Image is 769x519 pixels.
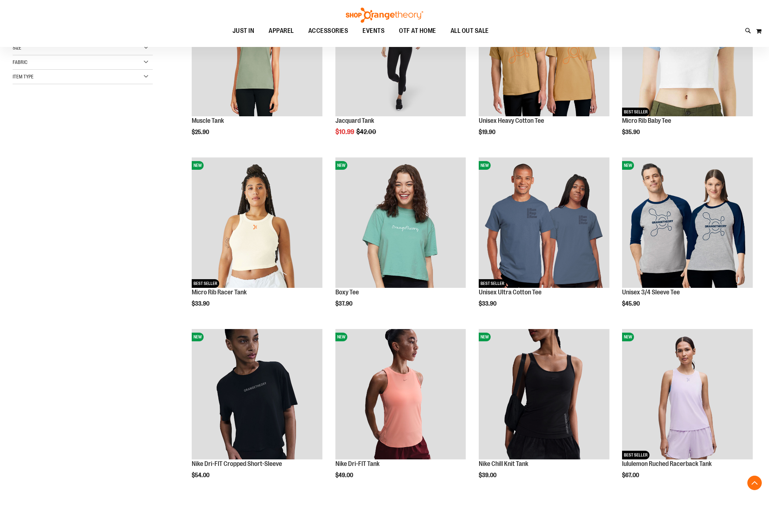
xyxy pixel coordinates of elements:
span: $37.90 [335,300,353,307]
span: NEW [622,333,634,341]
span: BEST SELLER [622,108,649,116]
span: NEW [622,161,634,170]
span: NEW [192,333,204,341]
a: Nike Dri-FIT Cropped Short-Sleeve [192,460,282,467]
a: Boxy TeeNEW [335,157,466,289]
img: Shop Orangetheory [345,8,424,23]
a: Muscle Tank [192,117,224,124]
a: Boxy Tee [335,289,359,296]
span: BEST SELLER [622,451,649,459]
img: Unisex Ultra Cotton Tee [479,157,609,288]
div: product [332,154,470,325]
span: ACCESSORIES [308,23,348,39]
div: product [332,325,470,497]
span: APPAREL [269,23,294,39]
div: product [188,154,326,325]
img: Boxy Tee [335,157,466,288]
a: Unisex Ultra Cotton TeeNEWBEST SELLER [479,157,609,289]
span: BEST SELLER [479,279,506,288]
span: $19.90 [479,129,496,135]
img: Nike Chill Knit Tank [479,329,609,460]
img: Micro Rib Racer Tank [192,157,322,288]
span: $10.99 [335,128,355,135]
div: product [618,154,756,325]
span: Size [13,45,21,51]
a: Jacquard Tank [335,117,374,124]
span: OTF AT HOME [399,23,436,39]
span: $67.00 [622,472,640,479]
span: BEST SELLER [192,279,219,288]
a: Micro Rib Racer Tank [192,289,247,296]
div: product [188,325,326,497]
a: lululemon Ruched Racerback TankNEWBEST SELLER [622,329,753,461]
img: lululemon Ruched Racerback Tank [622,329,753,460]
span: Fabric [13,59,27,65]
span: $33.90 [479,300,498,307]
a: Nike Chill Knit Tank [479,460,528,467]
a: Unisex Ultra Cotton Tee [479,289,542,296]
a: lululemon Ruched Racerback Tank [622,460,712,467]
span: $39.00 [479,472,498,479]
a: Nike Dri-FIT Tank [335,460,379,467]
span: $33.90 [192,300,210,307]
span: NEW [335,333,347,341]
span: $25.90 [192,129,210,135]
span: ALL OUT SALE [451,23,489,39]
div: product [618,325,756,497]
a: Nike Dri-FIT Cropped Short-SleeveNEW [192,329,322,461]
span: Item Type [13,74,34,79]
a: Micro Rib Racer TankNEWBEST SELLER [192,157,322,289]
a: Unisex 3/4 Sleeve TeeNEW [622,157,753,289]
img: Unisex 3/4 Sleeve Tee [622,157,753,288]
span: JUST IN [233,23,255,39]
div: product [475,154,613,325]
span: EVENTS [362,23,384,39]
span: $42.00 [356,128,377,135]
span: NEW [479,333,491,341]
img: Nike Dri-FIT Tank [335,329,466,460]
a: Nike Chill Knit TankNEW [479,329,609,461]
a: Unisex Heavy Cotton Tee [479,117,544,124]
a: Nike Dri-FIT TankNEW [335,329,466,461]
span: $54.00 [192,472,210,479]
button: Back To Top [747,476,762,490]
a: Micro Rib Baby Tee [622,117,671,124]
div: product [475,325,613,497]
span: $45.90 [622,300,641,307]
span: NEW [335,161,347,170]
span: $49.00 [335,472,354,479]
span: NEW [192,161,204,170]
a: Unisex 3/4 Sleeve Tee [622,289,680,296]
img: Nike Dri-FIT Cropped Short-Sleeve [192,329,322,460]
span: $35.90 [622,129,641,135]
span: NEW [479,161,491,170]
